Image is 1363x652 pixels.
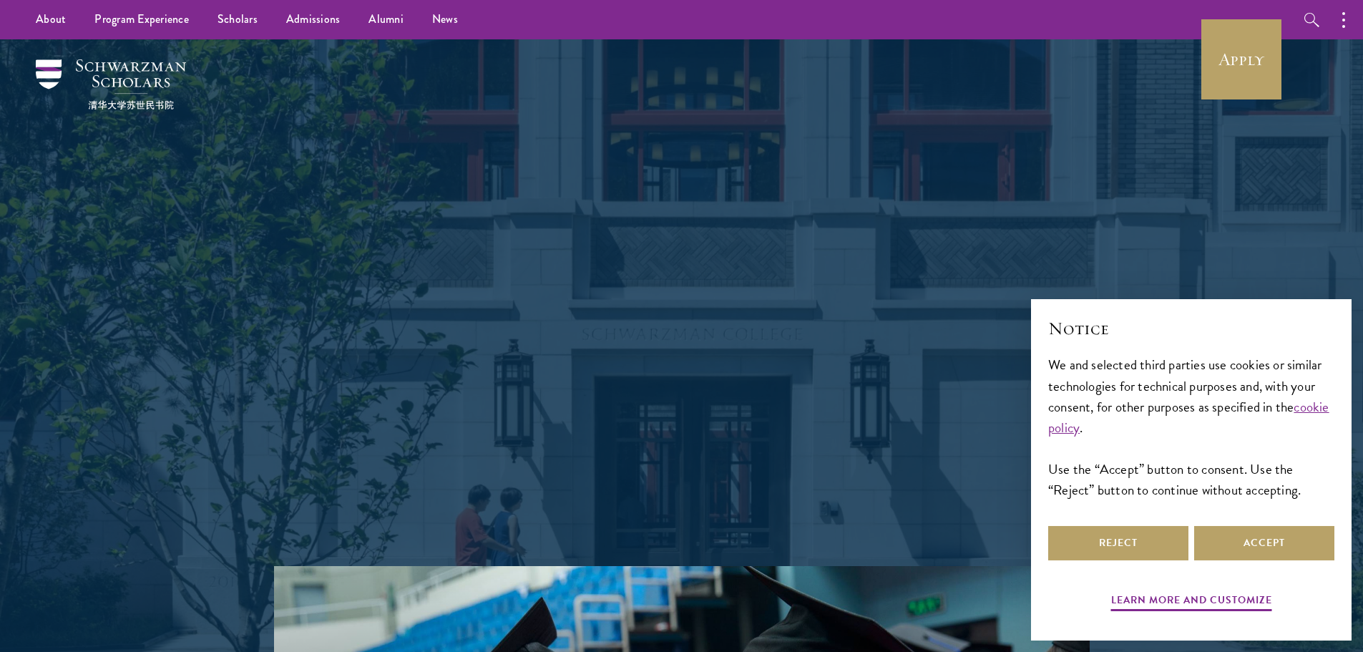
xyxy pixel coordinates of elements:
button: Reject [1048,526,1188,560]
div: We and selected third parties use cookies or similar technologies for technical purposes and, wit... [1048,354,1334,500]
a: cookie policy [1048,396,1329,438]
button: Learn more and customize [1111,591,1272,613]
a: Apply [1201,19,1281,99]
img: Schwarzman Scholars [36,59,186,110]
button: Accept [1194,526,1334,560]
h2: Notice [1048,316,1334,341]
